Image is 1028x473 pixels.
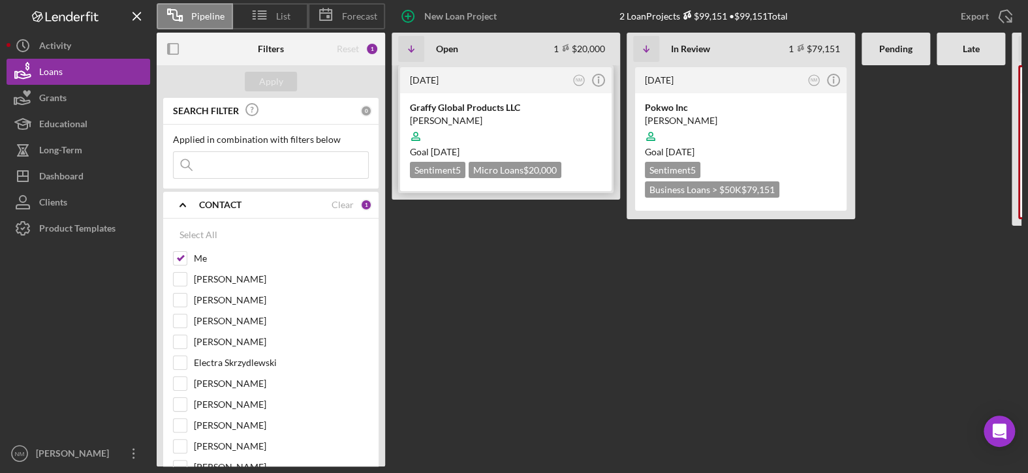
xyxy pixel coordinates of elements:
button: Grants [7,85,150,111]
div: Activity [39,33,71,62]
button: Educational [7,111,150,137]
label: [PERSON_NAME] [194,294,369,307]
div: Educational [39,111,87,140]
span: Pipeline [191,11,225,22]
label: Electra Skrzydlewski [194,356,369,369]
a: [DATE]NMPokwo Inc[PERSON_NAME]Goal [DATE]Sentiment5Business Loans > $50K$79,151 [633,65,849,213]
text: NM [15,450,25,457]
div: Select All [179,222,217,248]
div: $99,151 [680,10,727,22]
button: Long-Term [7,137,150,163]
label: [PERSON_NAME] [194,398,369,411]
time: 2025-07-14 02:34 [410,74,439,85]
div: 1 $79,151 [788,43,840,54]
div: [PERSON_NAME] [645,114,837,127]
button: Dashboard [7,163,150,189]
span: List [276,11,290,22]
div: Pokwo Inc [645,101,837,114]
div: Clients [39,189,67,219]
button: Loans [7,59,150,85]
label: [PERSON_NAME] [194,419,369,432]
div: 0 [360,105,372,117]
time: 2025-07-18 16:27 [645,74,674,85]
label: [PERSON_NAME] [194,440,369,453]
button: NM [570,72,588,89]
b: Open [436,44,458,54]
div: Dashboard [39,163,84,192]
div: Product Templates [39,215,116,245]
span: Goal [410,146,459,157]
text: NM [811,78,817,82]
b: Filters [258,44,284,54]
b: CONTACT [199,200,241,210]
label: [PERSON_NAME] [194,335,369,348]
label: [PERSON_NAME] [194,273,369,286]
div: [PERSON_NAME] [410,114,602,127]
div: Export [961,3,989,29]
b: Late [963,44,980,54]
button: Activity [7,33,150,59]
div: 1 [360,199,372,211]
button: Clients [7,189,150,215]
time: 08/09/2025 [666,146,694,157]
div: Micro Loans $20,000 [469,162,561,178]
div: [PERSON_NAME] [33,440,117,470]
button: Product Templates [7,215,150,241]
div: New Loan Project [424,3,497,29]
label: [PERSON_NAME] [194,314,369,328]
div: Loans [39,59,63,88]
time: 07/25/2025 [431,146,459,157]
label: Me [194,252,369,265]
b: SEARCH FILTER [173,106,239,116]
button: Apply [245,72,297,91]
span: Forecast [342,11,377,22]
span: Goal [645,146,694,157]
div: Apply [259,72,283,91]
button: Export [948,3,1021,29]
div: 1 [366,42,379,55]
div: 1 $20,000 [553,43,605,54]
div: Business Loans > $50K $79,151 [645,181,779,198]
div: Clear [332,200,354,210]
div: Grants [39,85,67,114]
div: Sentiment 5 [645,162,700,178]
div: Sentiment 5 [410,162,465,178]
div: Long-Term [39,137,82,166]
b: In Review [671,44,710,54]
div: Open Intercom Messenger [984,416,1015,447]
a: [DATE]NMGraffy Global Products LLC[PERSON_NAME]Goal [DATE]Sentiment5Micro Loans$20,000 [398,65,614,193]
label: [PERSON_NAME] [194,377,369,390]
text: NM [576,78,582,82]
button: NM [805,72,823,89]
div: Applied in combination with filters below [173,134,369,145]
button: NM[PERSON_NAME] [7,440,150,466]
div: 2 Loan Projects • $99,151 Total [619,10,788,22]
button: New Loan Project [392,3,510,29]
div: Reset [337,44,359,54]
b: Pending [879,44,912,54]
div: Graffy Global Products LLC [410,101,602,114]
button: Select All [173,222,224,248]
